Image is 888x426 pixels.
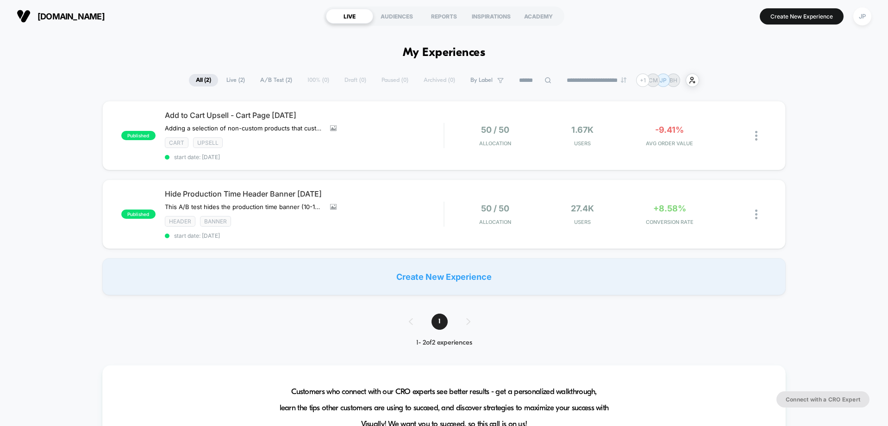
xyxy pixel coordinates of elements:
button: [DOMAIN_NAME] [14,9,107,24]
span: Banner [200,216,231,227]
span: 50 / 50 [481,204,509,213]
p: JP [660,77,667,84]
span: published [121,210,156,219]
p: CM [649,77,658,84]
span: 27.4k [571,204,594,213]
button: Connect with a CRO Expert [776,391,869,407]
span: Upsell [193,137,223,148]
img: end [621,77,626,83]
span: Live ( 2 ) [219,74,252,86]
span: published [121,131,156,140]
span: Users [541,140,624,147]
button: JP [850,7,874,26]
div: INSPIRATIONS [468,9,515,24]
span: Allocation [479,140,511,147]
div: ACADEMY [515,9,562,24]
h1: My Experiences [403,46,486,60]
p: BH [669,77,677,84]
img: Visually logo [17,9,31,23]
button: Create New Experience [760,8,844,25]
div: 1 - 2 of 2 experiences [400,339,489,347]
span: Cart [165,137,188,148]
span: AVG ORDER VALUE [628,140,711,147]
div: + 1 [636,74,650,87]
span: 1 [431,314,448,330]
span: Adding a selection of non-custom products that customers can add to their cart while on the Cart ... [165,124,323,132]
span: 1.67k [571,125,594,135]
span: [DOMAIN_NAME] [38,12,105,21]
span: Add to Cart Upsell - Cart Page [DATE] [165,111,444,120]
img: close [755,210,757,219]
span: All ( 2 ) [189,74,218,86]
span: 50 / 50 [481,125,509,135]
span: This A/B test hides the production time banner (10-14 days) in the global header of the website. ... [165,203,323,210]
span: Hide Production Time Header Banner [DATE] [165,189,444,198]
span: By Label [470,77,493,84]
span: start date: [DATE] [165,154,444,161]
span: start date: [DATE] [165,232,444,239]
span: +8.58% [653,204,686,213]
div: LIVE [326,9,373,24]
div: REPORTS [420,9,468,24]
span: A/B Test ( 2 ) [253,74,299,86]
div: Create New Experience [102,258,786,295]
span: Allocation [479,219,511,225]
span: Header [165,216,195,227]
img: close [755,131,757,141]
div: AUDIENCES [373,9,420,24]
span: -9.41% [655,125,684,135]
span: Users [541,219,624,225]
div: JP [853,7,871,25]
span: CONVERSION RATE [628,219,711,225]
